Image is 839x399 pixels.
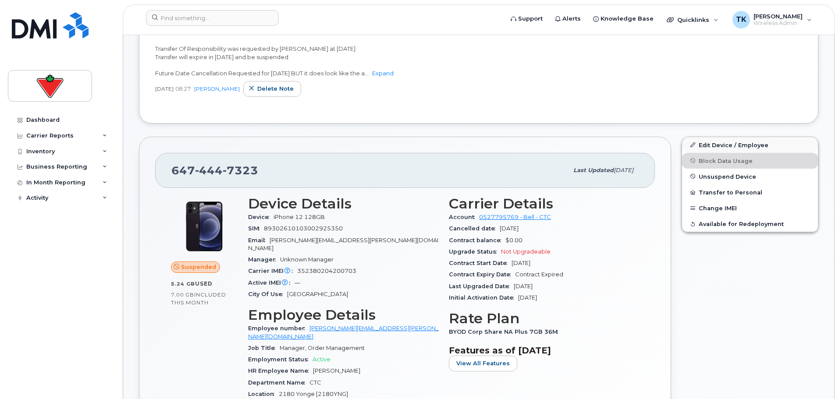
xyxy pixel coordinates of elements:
span: [PERSON_NAME] [754,13,803,20]
span: [GEOGRAPHIC_DATA] [287,291,348,297]
span: 352380204200703 [297,268,356,274]
span: [DATE] [512,260,530,266]
button: Transfer to Personal [682,184,818,200]
span: Initial Activation Date [449,294,518,301]
a: Support [505,10,549,28]
span: Account [449,214,479,220]
a: Knowledge Base [587,10,660,28]
span: Email [248,237,270,244]
h3: Rate Plan [449,311,639,326]
span: Support [518,14,543,23]
img: iPhone_12.jpg [178,200,231,253]
span: [DATE] [155,85,174,92]
button: Unsuspend Device [682,169,818,184]
span: Contract Expiry Date [449,271,515,278]
span: [DATE] [518,294,537,301]
a: Alerts [549,10,587,28]
span: Quicklinks [677,16,709,23]
span: Device [248,214,274,220]
span: Cancelled date [449,225,500,232]
span: Employment Status [248,356,313,363]
span: [DATE] [500,225,519,232]
span: [DATE] [514,283,533,290]
button: Available for Redeployment [682,216,818,232]
div: Quicklinks [661,11,725,28]
span: Alerts [562,14,581,23]
span: 08:27 [175,85,191,92]
span: Last Upgraded Date [449,283,514,290]
span: SIM [248,225,264,232]
button: Change IMEI [682,200,818,216]
span: CTC [309,379,321,386]
span: [DATE] [614,167,633,173]
span: Manager, Order Management [280,345,365,351]
span: TK [736,14,747,25]
div: Tatiana Kostenyuk [726,11,818,28]
h3: Carrier Details [449,196,639,212]
span: — [295,279,300,286]
button: Block Data Usage [682,153,818,169]
h3: Employee Details [248,307,438,323]
span: BYOD Corp Share NA Plus 7GB 36M [449,328,562,335]
a: Expand [372,70,394,77]
span: Unknown Manager [280,256,334,263]
span: Manager [248,256,280,263]
span: Active [313,356,331,363]
span: City Of Use [248,291,287,297]
button: Delete note [243,81,301,97]
span: Carrier IMEI [248,268,297,274]
input: Find something... [146,10,279,26]
span: [PERSON_NAME][EMAIL_ADDRESS][PERSON_NAME][DOMAIN_NAME] [248,237,438,251]
span: iPhone 12 128GB [274,214,325,220]
a: [PERSON_NAME][EMAIL_ADDRESS][PERSON_NAME][DOMAIN_NAME] [248,325,438,339]
span: Transfer Of Responsibility was requested by [PERSON_NAME] at [DATE] Transfer will expire in [DATE... [155,45,369,77]
a: [PERSON_NAME] [194,85,240,92]
span: 444 [195,164,223,177]
span: Wireless Admin [754,20,803,27]
span: Knowledge Base [601,14,654,23]
span: 5.24 GB [171,281,195,287]
span: Employee number [248,325,309,332]
span: HR Employee Name [248,367,313,374]
span: Unsuspend Device [699,173,756,180]
span: 2180 Yonge [2180YNG] [279,391,348,397]
span: included this month [171,291,226,306]
a: 0527795769 - Bell - CTC [479,214,551,220]
span: Last updated [573,167,614,173]
span: Contract Start Date [449,260,512,266]
span: Active IMEI [248,279,295,286]
span: Job Title [248,345,280,351]
button: View All Features [449,356,517,371]
h3: Features as of [DATE] [449,345,639,356]
span: 89302610103002925350 [264,225,343,232]
span: [PERSON_NAME] [313,367,360,374]
span: used [195,280,213,287]
span: Not Upgradeable [501,248,551,255]
span: Upgrade Status [449,248,501,255]
span: 7323 [223,164,258,177]
span: Delete note [257,85,294,93]
span: $0.00 [505,237,523,244]
h3: Device Details [248,196,438,212]
span: Contract Expired [515,271,563,278]
span: 647 [171,164,258,177]
span: Contract balance [449,237,505,244]
span: Department Name [248,379,309,386]
a: Edit Device / Employee [682,137,818,153]
span: View All Features [456,359,510,367]
span: Location [248,391,279,397]
span: Available for Redeployment [699,221,784,227]
span: 7.00 GB [171,292,194,298]
span: Suspended [181,263,216,271]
